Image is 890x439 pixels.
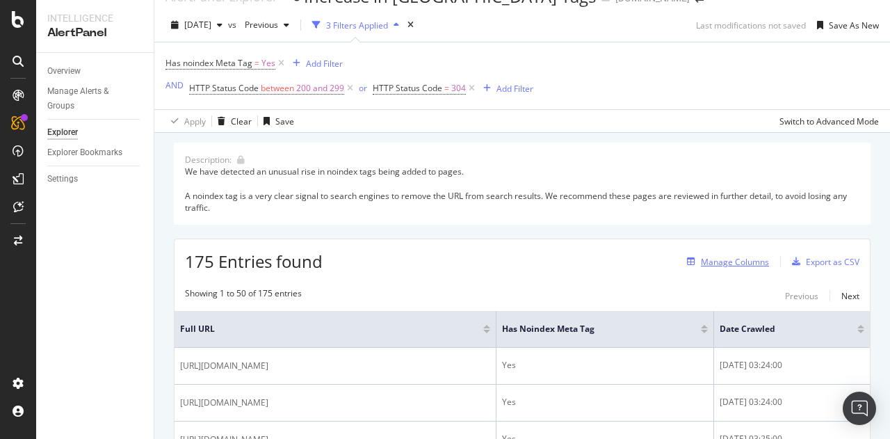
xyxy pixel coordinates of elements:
[681,253,769,270] button: Manage Columns
[165,57,252,69] span: Has noindex Meta Tag
[185,154,232,166] div: Description:
[502,323,680,335] span: Has noindex Meta Tag
[47,84,131,113] div: Manage Alerts & Groups
[444,82,449,94] span: =
[275,115,294,127] div: Save
[47,145,122,160] div: Explorer Bookmarks
[502,359,708,372] div: Yes
[47,64,81,79] div: Overview
[47,11,143,25] div: Intelligence
[785,290,818,302] div: Previous
[806,256,859,268] div: Export as CSV
[296,79,344,98] span: 200 and 299
[239,19,278,31] span: Previous
[189,82,259,94] span: HTTP Status Code
[184,115,206,127] div: Apply
[785,287,818,304] button: Previous
[185,250,323,273] span: 175 Entries found
[231,115,252,127] div: Clear
[359,82,367,94] div: or
[307,14,405,36] button: 3 Filters Applied
[779,115,879,127] div: Switch to Advanced Mode
[47,25,143,41] div: AlertPanel
[326,19,388,31] div: 3 Filters Applied
[47,84,144,113] a: Manage Alerts & Groups
[261,54,275,73] span: Yes
[373,82,442,94] span: HTTP Status Code
[701,256,769,268] div: Manage Columns
[212,110,252,132] button: Clear
[841,287,859,304] button: Next
[811,14,879,36] button: Save As New
[239,14,295,36] button: Previous
[47,172,144,186] a: Settings
[287,55,343,72] button: Add Filter
[228,19,239,31] span: vs
[184,19,211,31] span: 2025 Sep. 2nd
[359,81,367,95] button: or
[261,82,294,94] span: between
[451,79,466,98] span: 304
[180,396,268,410] span: [URL][DOMAIN_NAME]
[720,323,836,335] span: Date Crawled
[47,64,144,79] a: Overview
[180,359,268,373] span: [URL][DOMAIN_NAME]
[843,392,876,425] div: Open Intercom Messenger
[496,83,533,95] div: Add Filter
[696,19,806,31] div: Last modifications not saved
[165,79,184,92] button: AND
[165,14,228,36] button: [DATE]
[254,57,259,69] span: =
[405,18,416,32] div: times
[47,172,78,186] div: Settings
[165,79,184,91] div: AND
[47,125,144,140] a: Explorer
[258,110,294,132] button: Save
[478,80,533,97] button: Add Filter
[180,323,462,335] span: Full URL
[185,166,859,214] div: We have detected an unusual rise in noindex tags being added to pages. A noindex tag is a very cl...
[841,290,859,302] div: Next
[720,396,864,408] div: [DATE] 03:24:00
[774,110,879,132] button: Switch to Advanced Mode
[47,145,144,160] a: Explorer Bookmarks
[47,125,78,140] div: Explorer
[720,359,864,372] div: [DATE] 03:24:00
[185,287,302,304] div: Showing 1 to 50 of 175 entries
[502,396,708,408] div: Yes
[786,250,859,273] button: Export as CSV
[306,58,343,70] div: Add Filter
[165,110,206,132] button: Apply
[829,19,879,31] div: Save As New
